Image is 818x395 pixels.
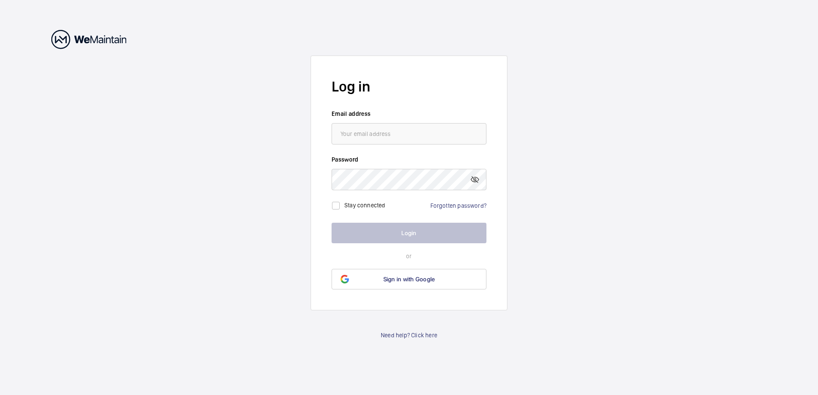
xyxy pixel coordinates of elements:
[344,202,385,209] label: Stay connected
[381,331,437,339] a: Need help? Click here
[332,155,486,164] label: Password
[332,77,486,97] h2: Log in
[430,202,486,209] a: Forgotten password?
[332,123,486,144] input: Your email address
[332,109,486,118] label: Email address
[332,223,486,243] button: Login
[332,252,486,260] p: or
[383,276,435,283] span: Sign in with Google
